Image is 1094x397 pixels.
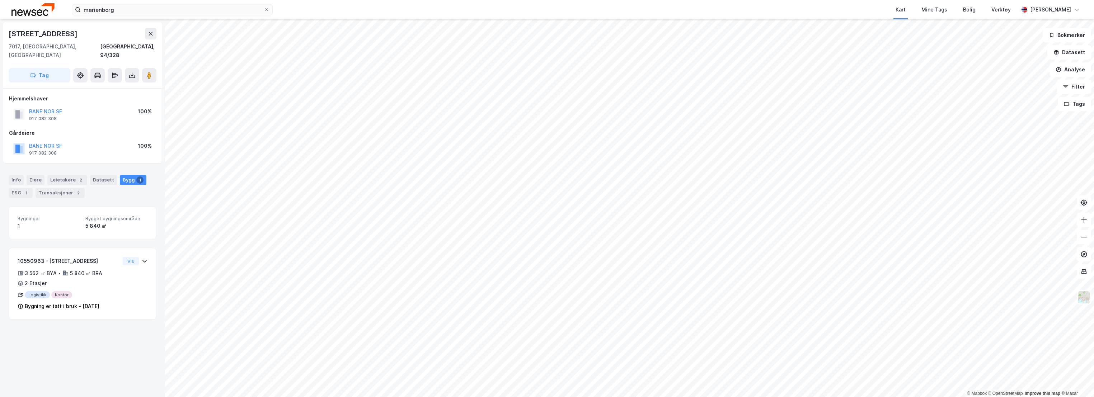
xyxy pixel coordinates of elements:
[9,188,33,198] div: ESG
[11,3,55,16] img: newsec-logo.f6e21ccffca1b3a03d2d.png
[9,28,79,39] div: [STREET_ADDRESS]
[85,216,147,222] span: Bygget bygningsområde
[1025,391,1060,396] a: Improve this map
[36,188,85,198] div: Transaksjoner
[9,129,156,137] div: Gårdeiere
[120,175,146,185] div: Bygg
[136,176,144,184] div: 1
[138,142,152,150] div: 100%
[1077,290,1091,304] img: Z
[1057,80,1091,94] button: Filter
[29,150,57,156] div: 917 082 308
[85,222,147,230] div: 5 840 ㎡
[1058,363,1094,397] iframe: Chat Widget
[81,4,264,15] input: Søk på adresse, matrikkel, gårdeiere, leietakere eller personer
[1043,28,1091,42] button: Bokmerker
[18,216,80,222] span: Bygninger
[9,175,24,185] div: Info
[29,116,57,122] div: 917 082 308
[18,222,80,230] div: 1
[9,42,100,60] div: 7017, [GEOGRAPHIC_DATA], [GEOGRAPHIC_DATA]
[991,5,1011,14] div: Verktøy
[921,5,947,14] div: Mine Tags
[1058,97,1091,111] button: Tags
[70,269,102,278] div: 5 840 ㎡ BRA
[47,175,87,185] div: Leietakere
[1030,5,1071,14] div: [PERSON_NAME]
[9,94,156,103] div: Hjemmelshaver
[100,42,156,60] div: [GEOGRAPHIC_DATA], 94/328
[988,391,1023,396] a: OpenStreetMap
[123,257,139,265] button: Vis
[1050,62,1091,77] button: Analyse
[18,257,120,265] div: 10550963 - [STREET_ADDRESS]
[25,269,57,278] div: 3 562 ㎡ BYA
[58,270,61,276] div: •
[75,189,82,197] div: 2
[967,391,987,396] a: Mapbox
[77,176,84,184] div: 2
[25,279,47,288] div: 2 Etasjer
[90,175,117,185] div: Datasett
[138,107,152,116] div: 100%
[896,5,906,14] div: Kart
[1058,363,1094,397] div: Kontrollprogram for chat
[25,302,99,311] div: Bygning er tatt i bruk - [DATE]
[23,189,30,197] div: 1
[9,68,70,82] button: Tag
[27,175,44,185] div: Eiere
[1047,45,1091,60] button: Datasett
[963,5,976,14] div: Bolig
